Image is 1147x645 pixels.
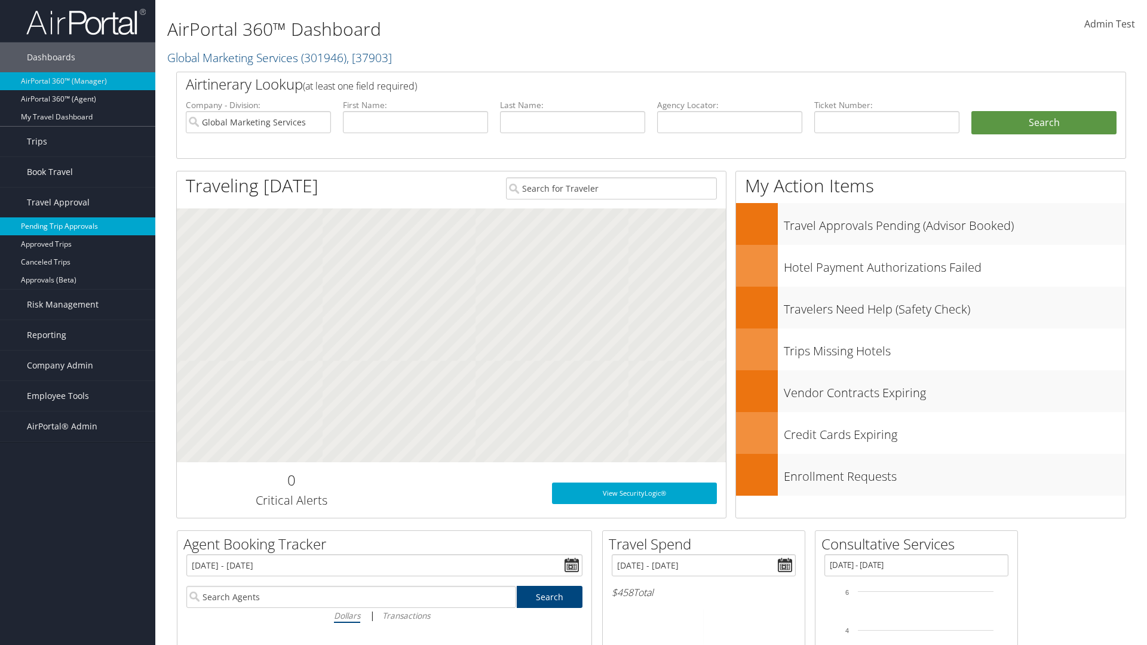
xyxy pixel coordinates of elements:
[186,608,582,623] div: |
[821,534,1017,554] h2: Consultative Services
[167,50,392,66] a: Global Marketing Services
[346,50,392,66] span: , [ 37903 ]
[784,295,1125,318] h3: Travelers Need Help (Safety Check)
[186,173,318,198] h1: Traveling [DATE]
[1084,17,1135,30] span: Admin Test
[27,351,93,380] span: Company Admin
[736,454,1125,496] a: Enrollment Requests
[814,99,959,111] label: Ticket Number:
[27,188,90,217] span: Travel Approval
[506,177,717,199] input: Search for Traveler
[736,287,1125,328] a: Travelers Need Help (Safety Check)
[784,462,1125,485] h3: Enrollment Requests
[183,534,591,554] h2: Agent Booking Tracker
[27,157,73,187] span: Book Travel
[736,245,1125,287] a: Hotel Payment Authorizations Failed
[186,492,397,509] h3: Critical Alerts
[303,79,417,93] span: (at least one field required)
[343,99,488,111] label: First Name:
[334,610,360,621] i: Dollars
[167,17,812,42] h1: AirPortal 360™ Dashboard
[845,627,849,634] tspan: 4
[845,589,849,596] tspan: 6
[736,173,1125,198] h1: My Action Items
[27,127,47,156] span: Trips
[500,99,645,111] label: Last Name:
[27,42,75,72] span: Dashboards
[612,586,633,599] span: $458
[552,483,717,504] a: View SecurityLogic®
[736,370,1125,412] a: Vendor Contracts Expiring
[27,290,99,320] span: Risk Management
[27,381,89,411] span: Employee Tools
[657,99,802,111] label: Agency Locator:
[784,420,1125,443] h3: Credit Cards Expiring
[736,328,1125,370] a: Trips Missing Hotels
[784,337,1125,360] h3: Trips Missing Hotels
[186,99,331,111] label: Company - Division:
[784,379,1125,401] h3: Vendor Contracts Expiring
[186,586,516,608] input: Search Agents
[784,253,1125,276] h3: Hotel Payment Authorizations Failed
[971,111,1117,135] button: Search
[382,610,430,621] i: Transactions
[736,412,1125,454] a: Credit Cards Expiring
[609,534,805,554] h2: Travel Spend
[186,470,397,490] h2: 0
[301,50,346,66] span: ( 301946 )
[27,320,66,350] span: Reporting
[612,586,796,599] h6: Total
[736,203,1125,245] a: Travel Approvals Pending (Advisor Booked)
[1084,6,1135,43] a: Admin Test
[517,586,583,608] a: Search
[784,211,1125,234] h3: Travel Approvals Pending (Advisor Booked)
[26,8,146,36] img: airportal-logo.png
[186,74,1038,94] h2: Airtinerary Lookup
[27,411,97,441] span: AirPortal® Admin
